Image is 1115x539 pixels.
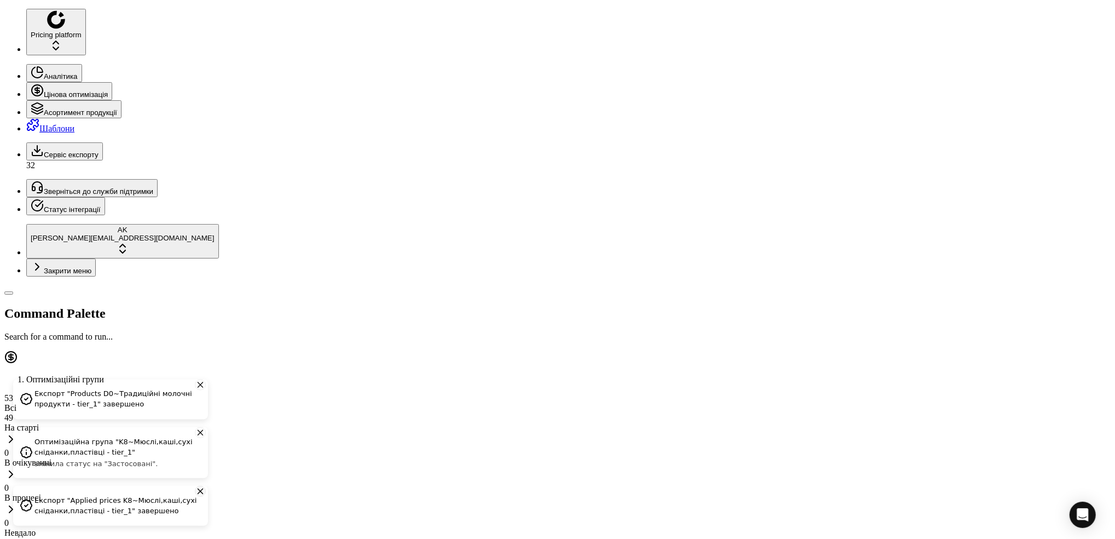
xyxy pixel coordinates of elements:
nav: breadcrumb [4,375,1111,385]
span: Закрити меню [44,267,91,275]
div: Open Intercom Messenger [1070,502,1096,528]
span: 0 [4,518,9,527]
div: Невдало [4,528,1111,538]
button: Зверніться до служби підтримки [26,179,158,197]
span: AK [118,226,128,234]
button: Toggle Sidebar [4,291,13,295]
div: На старті [4,423,1111,433]
span: 49 [4,413,13,422]
button: Pricing platform [26,9,86,55]
button: Close toast [195,427,206,438]
button: Асортимент продукції [26,100,122,118]
span: 0 [4,483,9,492]
p: Search for a command to run... [4,332,1111,342]
span: 0 [4,448,9,457]
div: Всі [4,403,1111,413]
button: Цінова оптимізація [26,82,112,100]
span: [PERSON_NAME] [31,234,91,242]
span: Статус інтеграції [44,205,101,214]
a: Шаблони [26,124,74,133]
span: [EMAIL_ADDRESS][DOMAIN_NAME] [91,234,215,242]
div: 32 [26,160,1111,170]
div: В процесі [4,493,1111,503]
div: Оптимізаційна група "K8~Мюслі,каші,сухі сніданки,пластівці - tier_1" [34,437,199,458]
span: 53 [4,393,13,403]
button: Close toast [195,379,206,390]
button: Аналітика [26,64,82,82]
button: Сервіс експорту [26,142,103,160]
div: Експорт "Products D0~Традиційні молочні продукти - tier_1" завершено [34,388,199,410]
div: В очікуванні [4,458,1111,468]
h2: Command Palette [4,306,1111,321]
div: змінила статус на "Застосовані". [34,459,199,469]
span: Аналітика [44,72,78,81]
span: Шаблони [39,124,74,133]
button: Закрити меню [26,259,96,277]
button: AK[PERSON_NAME][EMAIL_ADDRESS][DOMAIN_NAME] [26,224,219,259]
div: Експорт "Applied prices K8~Мюслі,каші,сухі сніданки,пластівці - tier_1" завершено [34,495,199,517]
button: Статус інтеграції [26,197,105,215]
span: Зверніться до служби підтримки [44,187,153,196]
span: Асортимент продукції [44,108,117,117]
span: Pricing platform [31,31,82,39]
button: Close toast [195,486,206,497]
span: Цінова оптимізація [44,90,108,99]
span: Сервіс експорту [44,151,99,159]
